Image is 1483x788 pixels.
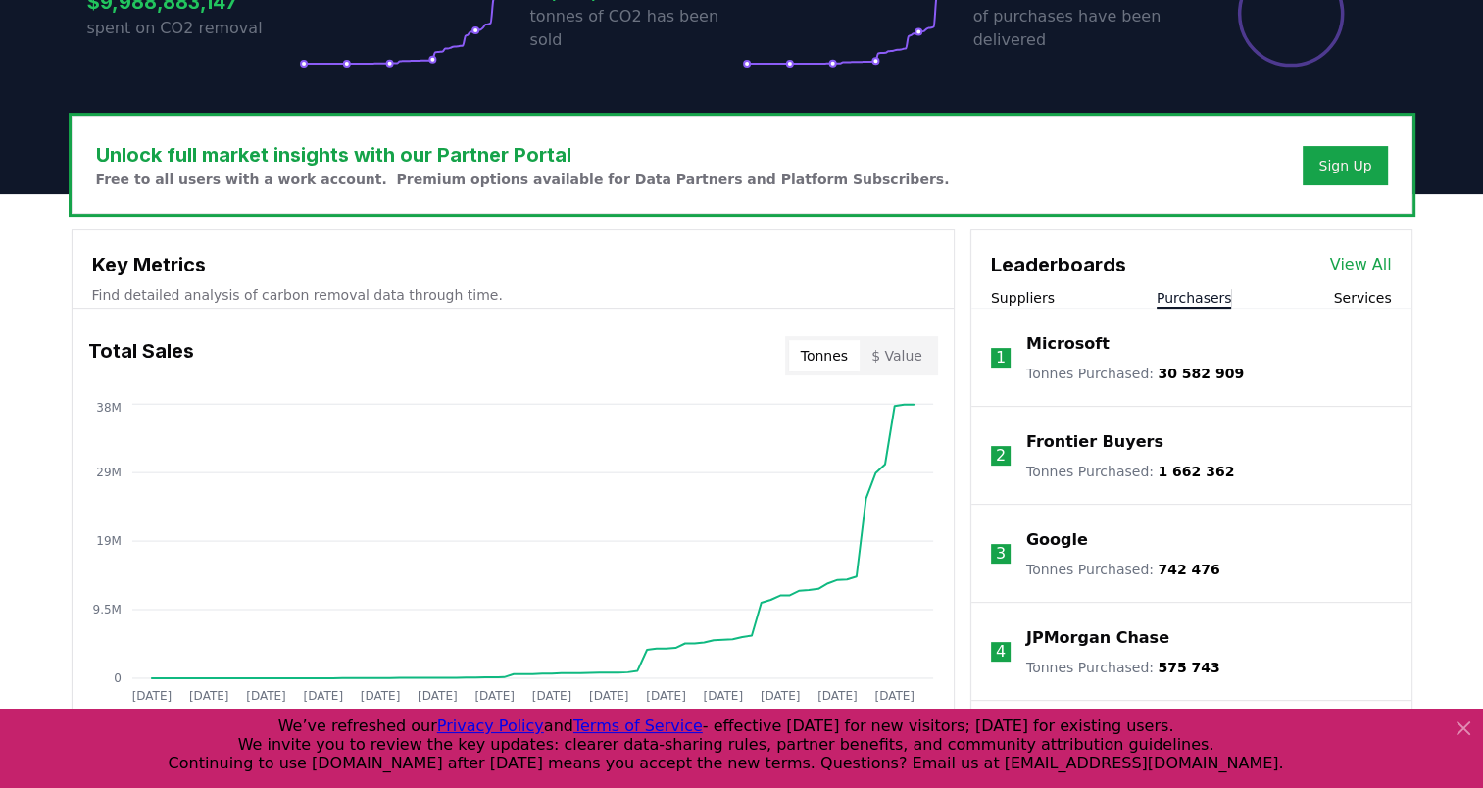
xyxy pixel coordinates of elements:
a: Sign Up [1318,156,1371,175]
h3: Leaderboards [991,250,1126,279]
span: 742 476 [1158,562,1219,577]
p: Tonnes Purchased : [1026,462,1234,481]
p: 4 [996,640,1006,664]
p: Tonnes Purchased : [1026,560,1220,579]
span: 1 662 362 [1158,464,1234,479]
tspan: 9.5M [92,603,121,616]
tspan: [DATE] [646,689,686,703]
tspan: [DATE] [817,689,858,703]
h3: Key Metrics [92,250,934,279]
button: Services [1333,288,1391,308]
span: 30 582 909 [1158,366,1244,381]
a: Microsoft [1026,332,1110,356]
a: View All [1330,253,1392,276]
tspan: [DATE] [131,689,172,703]
tspan: 29M [96,466,122,479]
a: Frontier Buyers [1026,430,1163,454]
button: Sign Up [1303,146,1387,185]
p: 3 [996,542,1006,566]
span: 575 743 [1158,660,1219,675]
h3: Unlock full market insights with our Partner Portal [96,140,950,170]
tspan: [DATE] [188,689,228,703]
tspan: [DATE] [703,689,743,703]
p: spent on CO2 removal [87,17,299,40]
p: Tonnes Purchased : [1026,658,1220,677]
tspan: [DATE] [874,689,915,703]
p: of purchases have been delivered [973,5,1185,52]
tspan: [DATE] [474,689,515,703]
button: Suppliers [991,288,1055,308]
a: Google [1026,528,1088,552]
tspan: [DATE] [418,689,458,703]
p: 2 [996,444,1006,468]
tspan: 0 [114,671,122,685]
p: Free to all users with a work account. Premium options available for Data Partners and Platform S... [96,170,950,189]
p: tonnes of CO2 has been sold [530,5,742,52]
button: Purchasers [1157,288,1232,308]
tspan: 38M [96,401,122,415]
h3: Total Sales [88,336,194,375]
tspan: [DATE] [246,689,286,703]
tspan: 19M [96,534,122,548]
p: 1 [996,346,1006,369]
tspan: [DATE] [589,689,629,703]
p: Tonnes Purchased : [1026,364,1244,383]
tspan: [DATE] [360,689,400,703]
tspan: [DATE] [531,689,571,703]
button: Tonnes [789,340,860,371]
a: JPMorgan Chase [1026,626,1169,650]
button: $ Value [860,340,934,371]
p: Find detailed analysis of carbon removal data through time. [92,285,934,305]
tspan: [DATE] [761,689,801,703]
tspan: [DATE] [303,689,343,703]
